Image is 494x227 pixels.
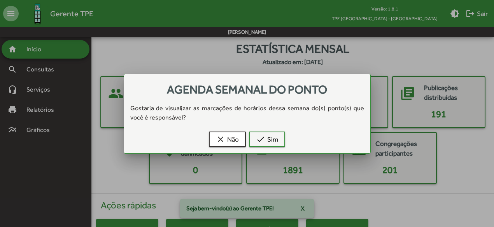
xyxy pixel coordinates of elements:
button: Não [209,132,246,147]
span: Não [216,132,239,146]
mat-icon: check [256,135,265,144]
div: Gostaria de visualizar as marcações de horários dessa semana do(s) ponto(s) que você é responsável? [124,104,370,122]
mat-icon: clear [216,135,225,144]
span: Agenda semanal do ponto [167,83,327,96]
span: Sim [256,132,278,146]
button: Sim [249,132,285,147]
